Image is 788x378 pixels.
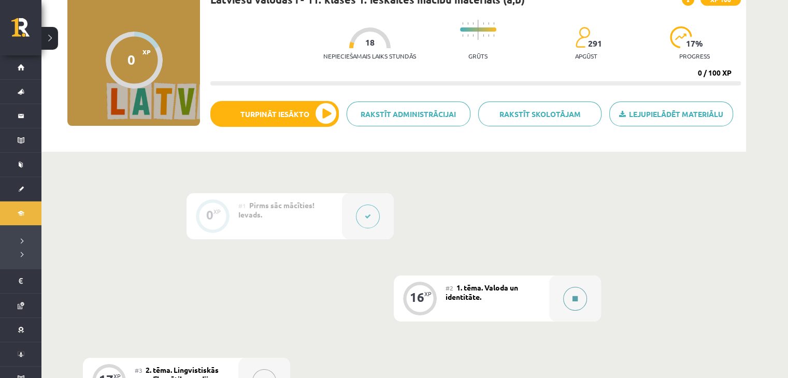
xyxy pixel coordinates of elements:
img: icon-short-line-57e1e144782c952c97e751825c79c345078a6d821885a25fce030b3d8c18986b.svg [488,22,489,25]
a: Rīgas 1. Tālmācības vidusskola [11,18,41,44]
img: icon-short-line-57e1e144782c952c97e751825c79c345078a6d821885a25fce030b3d8c18986b.svg [462,22,463,25]
span: 1. tēma. Valoda un identitāte. [446,283,518,301]
a: Lejupielādēt materiālu [609,101,733,126]
span: 18 [365,38,375,47]
span: #1 [238,201,246,210]
img: icon-short-line-57e1e144782c952c97e751825c79c345078a6d821885a25fce030b3d8c18986b.svg [493,34,494,37]
a: Rakstīt skolotājam [478,101,602,126]
button: Turpināt iesākto [210,101,339,127]
span: #2 [446,284,453,292]
div: XP [213,209,221,214]
img: icon-short-line-57e1e144782c952c97e751825c79c345078a6d821885a25fce030b3d8c18986b.svg [488,34,489,37]
span: #3 [135,366,142,374]
p: Nepieciešamais laiks stundās [323,52,416,60]
a: Rakstīt administrācijai [347,101,470,126]
img: icon-long-line-d9ea69661e0d244f92f715978eff75569469978d946b2353a9bb055b3ed8787d.svg [478,20,479,40]
p: progress [679,52,710,60]
div: 0 [127,52,135,67]
img: icon-short-line-57e1e144782c952c97e751825c79c345078a6d821885a25fce030b3d8c18986b.svg [467,34,468,37]
p: apgūst [575,52,597,60]
div: 0 [206,210,213,220]
div: 16 [410,293,424,302]
img: icon-short-line-57e1e144782c952c97e751825c79c345078a6d821885a25fce030b3d8c18986b.svg [483,22,484,25]
span: 17 % [686,39,704,48]
img: icon-short-line-57e1e144782c952c97e751825c79c345078a6d821885a25fce030b3d8c18986b.svg [493,22,494,25]
span: XP [142,48,151,55]
img: students-c634bb4e5e11cddfef0936a35e636f08e4e9abd3cc4e673bd6f9a4125e45ecb1.svg [575,26,590,48]
div: XP [424,291,432,297]
img: icon-short-line-57e1e144782c952c97e751825c79c345078a6d821885a25fce030b3d8c18986b.svg [483,34,484,37]
img: icon-progress-161ccf0a02000e728c5f80fcf4c31c7af3da0e1684b2b1d7c360e028c24a22f1.svg [670,26,692,48]
p: Grūts [468,52,488,60]
span: Pirms sāc mācīties! Ievads. [238,200,314,219]
img: icon-short-line-57e1e144782c952c97e751825c79c345078a6d821885a25fce030b3d8c18986b.svg [467,22,468,25]
img: icon-short-line-57e1e144782c952c97e751825c79c345078a6d821885a25fce030b3d8c18986b.svg [462,34,463,37]
span: 291 [588,39,602,48]
img: icon-short-line-57e1e144782c952c97e751825c79c345078a6d821885a25fce030b3d8c18986b.svg [472,34,474,37]
img: icon-short-line-57e1e144782c952c97e751825c79c345078a6d821885a25fce030b3d8c18986b.svg [472,22,474,25]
